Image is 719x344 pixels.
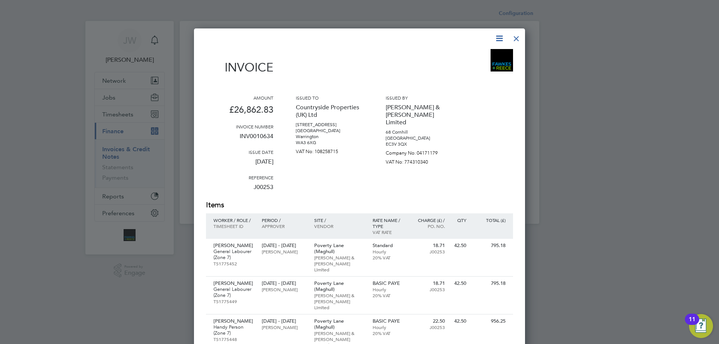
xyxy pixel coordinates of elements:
p: Handy Person (Zone 7) [213,324,254,336]
img: bromak-logo-remittance.png [491,49,513,71]
p: INV0010634 [206,130,273,149]
p: J00253 [412,249,445,255]
p: TS1775448 [213,336,254,342]
p: BASIC PAYE [373,280,405,286]
p: 20% VAT [373,255,405,261]
p: £26,862.83 [206,101,273,124]
p: 20% VAT [373,292,405,298]
p: Countryside Properties (UK) Ltd [296,101,363,122]
p: BASIC PAYE [373,318,405,324]
p: VAT rate [373,229,405,235]
p: [PERSON_NAME] & [PERSON_NAME] Limited [314,255,365,273]
p: EC3V 3QX [386,141,453,147]
p: General Labourer (Zone 7) [213,286,254,298]
p: TS1775449 [213,298,254,304]
p: Warrington [296,134,363,140]
p: Vendor [314,223,365,229]
p: J00253 [206,180,273,200]
h3: Reference [206,174,273,180]
p: Company No: 04171179 [386,147,453,156]
h3: Amount [206,95,273,101]
p: 18.71 [412,280,445,286]
h3: Issued to [296,95,363,101]
p: [PERSON_NAME] [213,280,254,286]
h1: Invoice [206,60,273,74]
p: Approver [262,223,306,229]
p: 795.18 [474,280,506,286]
p: Poverty Lane (Maghull) [314,280,365,292]
p: [PERSON_NAME] [262,324,306,330]
p: Timesheet ID [213,223,254,229]
p: [DATE] - [DATE] [262,243,306,249]
p: Rate name / type [373,217,405,229]
p: [GEOGRAPHIC_DATA] [296,128,363,134]
p: [DATE] [206,155,273,174]
p: Po. No. [412,223,445,229]
p: 42.50 [452,318,466,324]
p: Total (£) [474,217,506,223]
p: 956.25 [474,318,506,324]
p: [GEOGRAPHIC_DATA] [386,135,453,141]
p: [PERSON_NAME] & [PERSON_NAME] Limited [386,101,453,129]
p: Poverty Lane (Maghull) [314,318,365,330]
p: 22.50 [412,318,445,324]
p: [PERSON_NAME] [262,286,306,292]
p: TS1775452 [213,261,254,267]
p: J00253 [412,324,445,330]
p: 20% VAT [373,330,405,336]
p: VAT No: 108258715 [296,146,363,155]
p: J00253 [412,286,445,292]
p: [PERSON_NAME] [262,249,306,255]
p: General Labourer (Zone 7) [213,249,254,261]
p: Worker / Role / [213,217,254,223]
p: [DATE] - [DATE] [262,280,306,286]
p: 68 Cornhill [386,129,453,135]
p: 795.18 [474,243,506,249]
h3: Issue date [206,149,273,155]
p: [PERSON_NAME] [213,243,254,249]
p: [PERSON_NAME] & [PERSON_NAME] Limited [314,292,365,310]
p: [STREET_ADDRESS] [296,122,363,128]
p: 42.50 [452,243,466,249]
p: Standard [373,243,405,249]
h2: Items [206,200,513,210]
p: VAT No: 774310340 [386,156,453,165]
p: QTY [452,217,466,223]
p: 42.50 [452,280,466,286]
p: [DATE] - [DATE] [262,318,306,324]
p: Period / [262,217,306,223]
p: Charge (£) / [412,217,445,223]
p: Hourly [373,249,405,255]
p: Hourly [373,324,405,330]
p: Poverty Lane (Maghull) [314,243,365,255]
p: 18.71 [412,243,445,249]
h3: Invoice number [206,124,273,130]
p: Site / [314,217,365,223]
p: [PERSON_NAME] [213,318,254,324]
h3: Issued by [386,95,453,101]
div: 11 [689,319,695,329]
p: WA3 6XG [296,140,363,146]
p: Hourly [373,286,405,292]
button: Open Resource Center, 11 new notifications [689,314,713,338]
